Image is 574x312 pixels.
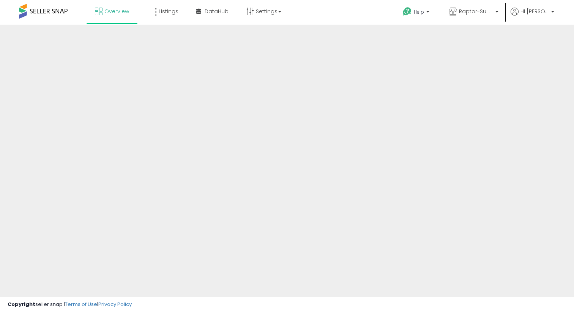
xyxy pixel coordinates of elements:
span: Listings [159,8,178,15]
span: Help [414,9,424,15]
span: Raptor-Supply LLC [459,8,493,15]
a: Hi [PERSON_NAME] [511,8,554,25]
span: Hi [PERSON_NAME] [520,8,549,15]
a: Help [397,1,437,25]
span: Overview [104,8,129,15]
a: Terms of Use [65,301,97,308]
strong: Copyright [8,301,35,308]
div: seller snap | | [8,301,132,308]
span: DataHub [205,8,229,15]
a: Privacy Policy [98,301,132,308]
i: Get Help [402,7,412,16]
